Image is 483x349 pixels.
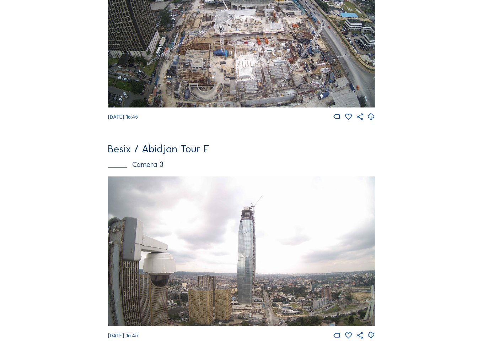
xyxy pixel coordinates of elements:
[108,332,138,339] span: [DATE] 16:45
[108,114,138,120] span: [DATE] 16:45
[108,176,375,327] img: Image
[108,144,375,154] div: Besix / Abidjan Tour F
[108,161,375,168] div: Camera 3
